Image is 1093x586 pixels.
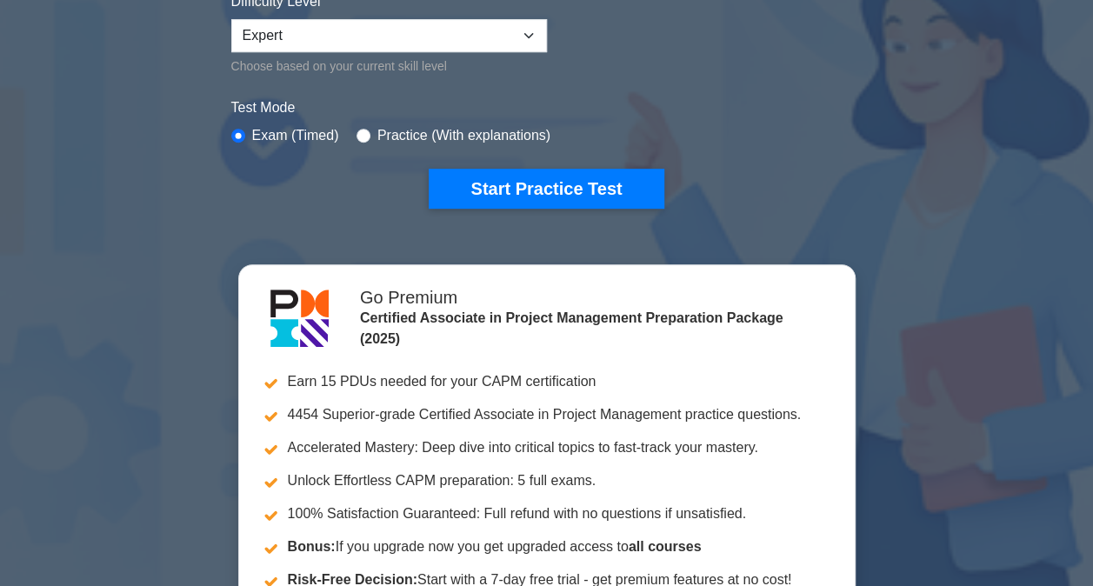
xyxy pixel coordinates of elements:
button: Start Practice Test [429,169,663,209]
label: Exam (Timed) [252,125,339,146]
label: Practice (With explanations) [377,125,550,146]
label: Test Mode [231,97,863,118]
div: Choose based on your current skill level [231,56,547,77]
